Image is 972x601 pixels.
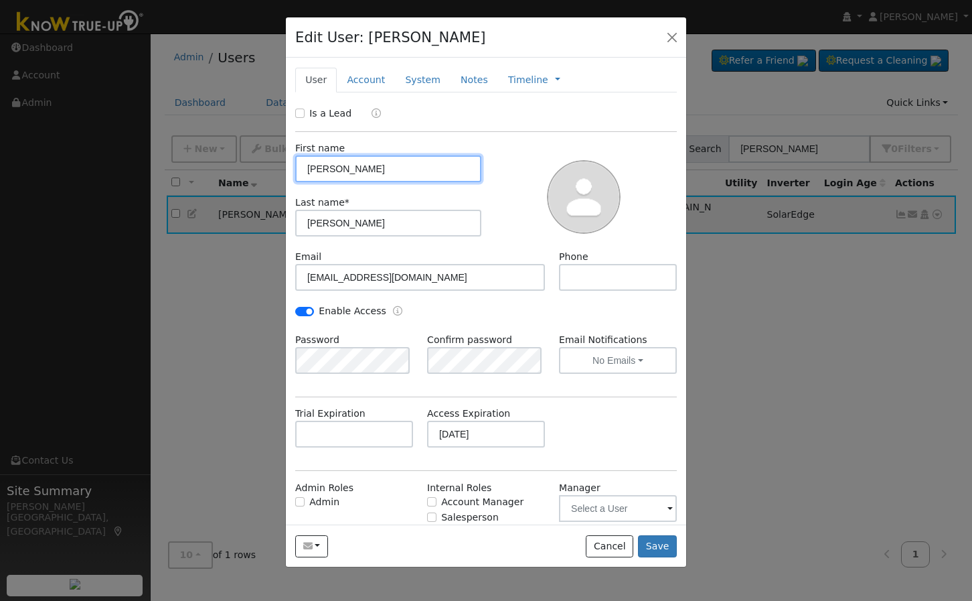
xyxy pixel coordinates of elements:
[441,511,499,525] label: Salesperson
[559,347,677,374] button: No Emails
[295,68,337,92] a: User
[559,250,588,264] label: Phone
[393,304,402,320] a: Enable Access
[441,495,523,509] label: Account Manager
[309,107,351,121] label: Is a Lead
[295,109,305,118] input: Is a Lead
[508,73,548,87] a: Timeline
[427,481,491,495] label: Internal Roles
[295,27,486,48] h4: Edit User: [PERSON_NAME]
[295,535,328,558] button: stace711@hotmail.com
[559,481,600,495] label: Manager
[559,333,677,347] label: Email Notifications
[295,333,339,347] label: Password
[295,497,305,507] input: Admin
[295,481,353,495] label: Admin Roles
[427,497,436,507] input: Account Manager
[638,535,677,558] button: Save
[295,141,345,155] label: First name
[395,68,451,92] a: System
[295,250,321,264] label: Email
[586,535,633,558] button: Cancel
[427,513,436,522] input: Salesperson
[559,495,677,522] input: Select a User
[295,407,366,421] label: Trial Expiration
[345,197,349,208] span: Required
[427,407,510,421] label: Access Expiration
[295,196,349,210] label: Last name
[309,495,339,509] label: Admin
[361,107,381,122] a: Lead
[451,68,498,92] a: Notes
[337,68,395,92] a: Account
[319,304,386,318] label: Enable Access
[427,333,512,347] label: Confirm password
